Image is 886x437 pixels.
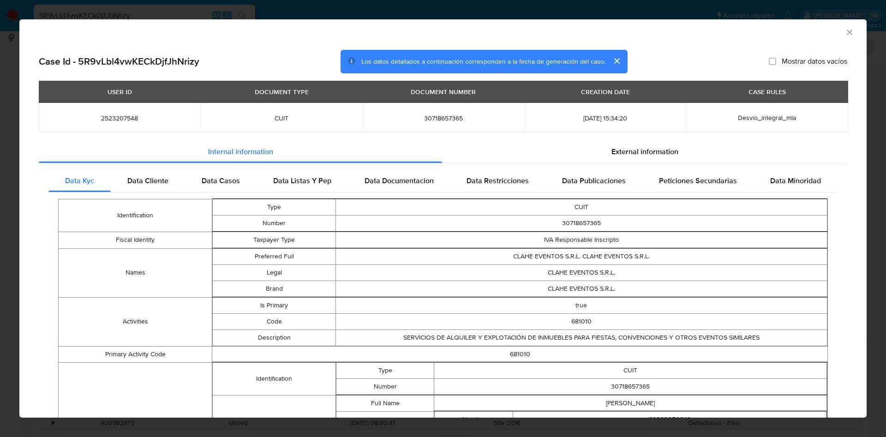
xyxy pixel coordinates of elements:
td: CUIT [335,199,827,215]
span: Data Casos [202,175,240,186]
td: CLAHE EVENTOS S.R.L. CLAHE EVENTOS S.R.L. [335,248,827,264]
span: Data Restricciones [467,175,529,186]
td: Preferred Full [213,248,335,264]
td: Activities [59,297,212,346]
td: Type [336,362,434,378]
span: 30718657365 [374,114,514,122]
td: CLAHE EVENTOS S.R.L. [335,264,827,281]
td: Identification [59,199,212,232]
span: Internal information [208,146,273,157]
td: 30718657365 [434,378,827,395]
td: true [335,297,827,313]
td: 681010 [335,313,827,329]
td: Number [435,411,513,427]
span: Data Minoridad [770,175,821,186]
div: CREATION DATE [575,84,635,100]
span: Data Publicaciones [562,175,626,186]
td: Identification [213,362,335,395]
span: 2523207548 [50,114,190,122]
div: closure-recommendation-modal [19,19,867,418]
span: Desvio_integral_mla [738,113,796,122]
td: Number [213,215,335,231]
td: CUIT [434,362,827,378]
div: USER ID [102,84,138,100]
td: Legal [213,264,335,281]
span: Data Documentacion [365,175,434,186]
td: Description [213,329,335,346]
span: Data Listas Y Pep [273,175,331,186]
div: CASE RULES [743,84,791,100]
td: IVA Responsable Inscripto [335,232,827,248]
td: Type [213,199,335,215]
div: DOCUMENT NUMBER [405,84,481,100]
span: CUIT [212,114,352,122]
td: SERVICIOS DE ALQUILER Y EXPLOTACIÓN DE INMUEBLES PARA FIESTAS, CONVENCIONES Y OTROS EVENTOS SIMIL... [335,329,827,346]
td: Full Name [336,395,434,411]
input: Mostrar datos vacíos [769,58,776,65]
div: DOCUMENT TYPE [249,84,314,100]
span: Los datos detallados a continuación corresponden a la fecha de generación del caso. [361,57,605,66]
td: Code [213,313,335,329]
td: Primary Activity Code [59,346,212,362]
td: CLAHE EVENTOS S.R.L. [335,281,827,297]
td: Taxpayer Type [213,232,335,248]
span: Peticiones Secundarias [659,175,737,186]
h2: Case Id - 5R9vLbl4vwKECkDjfJhNrizy [39,55,199,67]
td: Fiscal Identity [59,232,212,248]
span: External information [611,146,678,157]
td: Number [336,378,434,395]
td: [PERSON_NAME] [434,395,827,411]
button: Cerrar ventana [845,28,853,36]
div: Detailed info [39,141,847,163]
button: cerrar [605,50,628,72]
td: Brand [213,281,335,297]
td: 30718657365 [335,215,827,231]
span: Data Cliente [127,175,168,186]
td: 681010 [212,346,828,362]
span: Data Kyc [65,175,94,186]
td: 20333050243 [513,411,826,427]
div: Detailed internal info [48,170,838,192]
td: Is Primary [213,297,335,313]
td: Names [59,248,212,297]
span: Mostrar datos vacíos [782,57,847,66]
span: [DATE] 15:34:20 [535,114,675,122]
